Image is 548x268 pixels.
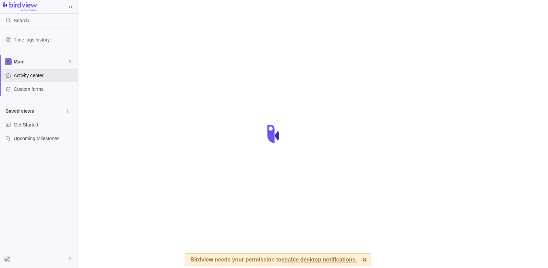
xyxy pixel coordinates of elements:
[14,36,75,43] span: Time logs history
[14,72,75,79] span: Activity center
[14,17,29,24] span: Search
[190,254,357,266] div: Birdview needs your permission to
[14,86,75,93] span: Custom forms
[14,58,67,65] span: Main
[260,120,288,148] div: loading
[5,108,63,114] span: Saved views
[63,106,73,116] span: Browse views
[282,257,357,263] span: enable desktop notifications.
[4,255,12,263] div: user acc
[4,256,12,261] img: Show
[14,135,75,142] span: Upcoming Milestones
[3,2,37,12] img: logo
[14,121,75,128] span: Get Started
